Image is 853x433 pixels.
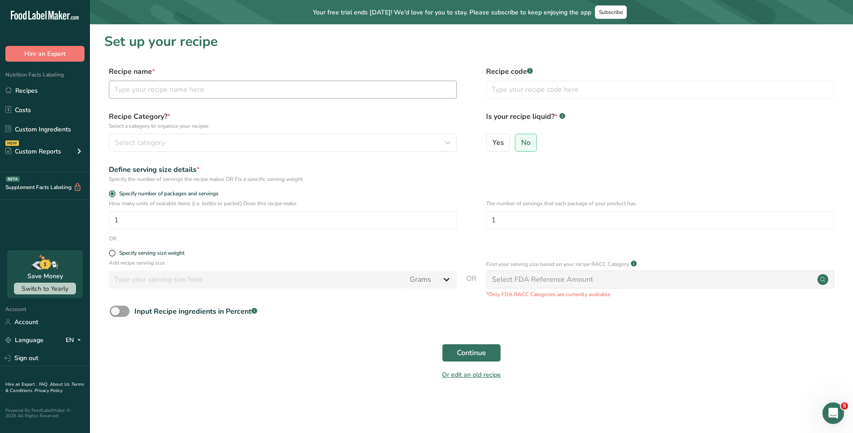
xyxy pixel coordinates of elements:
[5,147,61,156] div: Custom Reports
[486,260,629,268] p: Find your serving size based on your recipe RACC Category
[35,388,63,394] a: Privacy Policy
[109,66,457,77] label: Recipe name
[457,347,486,358] span: Continue
[119,250,184,257] div: Specify serving size weight
[486,81,834,99] input: Type your recipe code here
[104,32,839,52] h1: Set up your recipe
[109,122,457,130] p: Select a category to organize your recipes
[109,271,404,289] input: Type your serving size here
[109,111,457,130] label: Recipe Category?
[313,8,591,17] span: Your free trial ends [DATE]! We'd love for you to stay. Please subscribe to keep enjoying the app
[486,66,834,77] label: Recipe code
[27,271,63,281] div: Save Money
[492,274,593,285] div: Select FDA Reference Amount
[5,381,37,388] a: Hire an Expert .
[109,81,457,99] input: Type your recipe name here
[6,176,20,182] div: BETA
[50,381,71,388] a: About Us .
[109,134,457,152] button: Select category
[39,381,50,388] a: FAQ .
[5,381,84,394] a: Terms & Conditions .
[442,344,501,362] button: Continue
[486,111,834,130] label: Is your recipe liquid?
[5,46,85,62] button: Hire an Expert
[5,140,19,146] div: NEW
[109,164,457,175] div: Define serving size details
[109,235,116,243] div: OR
[486,199,834,207] p: The number of servings that each package of your product has.
[66,335,85,346] div: EN
[466,273,477,298] span: OR
[109,259,457,267] p: Add recipe serving size.
[14,283,76,294] button: Switch to Yearly
[442,370,501,379] a: Or edit an old recipe
[5,408,85,419] div: Powered By FoodLabelMaker © 2025 All Rights Reserved
[521,138,531,147] span: No
[486,290,834,298] p: *Only FDA RACC Categories are currently available
[109,199,457,207] p: How many units of sealable items (i.e. bottle or packet) Does this recipe make.
[492,138,504,147] span: Yes
[822,402,844,424] iframe: Intercom live chat
[841,402,848,410] span: 5
[595,5,627,19] button: Subscribe
[599,9,623,16] span: Subscribe
[116,190,219,197] span: Specify number of packages and servings
[134,306,257,317] div: Input Recipe ingredients in Percent
[5,332,44,348] a: Language
[115,137,165,148] span: Select category
[109,175,457,183] div: Specify the number of servings the recipe makes OR Fix a specific serving weight
[22,284,68,293] span: Switch to Yearly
